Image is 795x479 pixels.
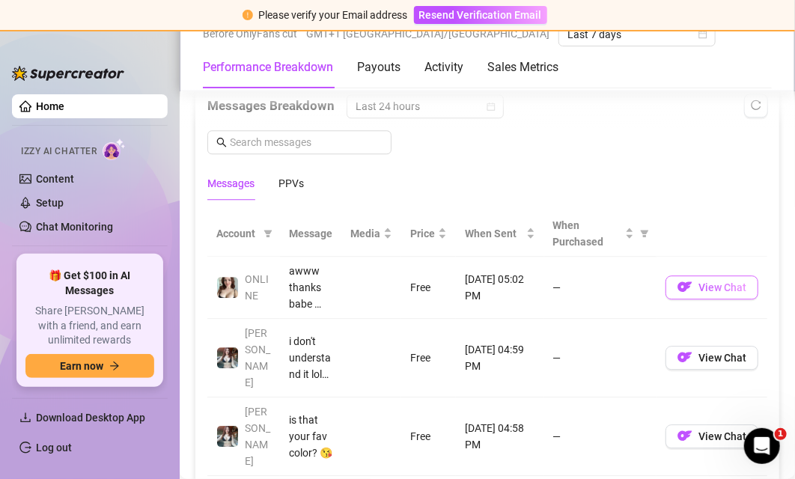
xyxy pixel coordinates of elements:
span: ONLINE [245,273,269,302]
td: [DATE] 04:58 PM [456,397,543,476]
span: calendar [487,102,496,111]
span: download [19,412,31,424]
a: Home [36,100,64,112]
span: filter [640,229,649,238]
span: 1 [775,428,787,440]
a: Setup [36,197,64,209]
span: filter [264,229,272,238]
img: Amy [217,426,238,447]
span: Media [350,225,380,242]
img: ONLINE [217,277,238,298]
button: OFView Chat [665,424,758,448]
span: Last 7 days [567,23,707,46]
span: Before OnlyFans cut [203,22,297,45]
span: Share [PERSON_NAME] with a friend, and earn unlimited rewards [25,304,154,348]
img: OF [677,279,692,294]
td: — [544,319,657,397]
div: Activity [424,58,463,76]
span: Download Desktop App [36,412,145,424]
div: Messages Breakdown [207,94,767,118]
div: Sales Metrics [487,58,558,76]
iframe: Intercom live chat [744,428,780,464]
span: When Purchased [553,217,623,250]
span: Last 24 hours [356,95,495,118]
span: [PERSON_NAME] [245,406,270,467]
span: filter [261,222,275,245]
span: search [216,137,227,147]
img: logo-BBDzfeDw.svg [12,66,124,81]
th: Price [401,211,456,257]
th: Message [280,211,341,257]
div: Payouts [357,58,400,76]
a: OFView Chat [665,355,758,367]
span: Izzy AI Chatter [21,144,97,159]
td: — [544,257,657,319]
a: Log out [36,442,72,454]
div: i don't understand it lol 🤭 [289,333,332,382]
img: Amy [217,347,238,368]
span: exclamation-circle [243,10,253,20]
button: OFView Chat [665,275,758,299]
td: Free [401,397,456,476]
img: AI Chatter [103,138,126,160]
span: 🎁 Get $100 in AI Messages [25,269,154,298]
td: Free [401,319,456,397]
span: View Chat [698,352,746,364]
span: GMT+1 [GEOGRAPHIC_DATA]/[GEOGRAPHIC_DATA] [306,22,549,45]
span: View Chat [698,430,746,442]
td: [DATE] 05:02 PM [456,257,543,319]
span: Price [410,225,435,242]
span: calendar [698,30,707,39]
img: OF [677,350,692,364]
button: OFView Chat [665,346,758,370]
span: Account [216,225,258,242]
div: awww thanks babe 🥰 what are you doing rn? [289,263,332,312]
input: Search messages [230,134,383,150]
span: Resend Verification Email [419,9,542,21]
a: Content [36,173,74,185]
th: When Purchased [544,211,657,257]
div: Performance Breakdown [203,58,333,76]
td: — [544,397,657,476]
button: Earn nowarrow-right [25,354,154,378]
img: OF [677,428,692,443]
span: When Sent [465,225,523,242]
td: [DATE] 04:59 PM [456,319,543,397]
th: When Sent [456,211,543,257]
div: Messages [207,175,255,192]
span: arrow-right [109,361,120,371]
button: Resend Verification Email [414,6,547,24]
div: is that your fav color? 😘 [289,412,332,461]
a: OFView Chat [665,284,758,296]
div: PPVs [278,175,304,192]
span: View Chat [698,281,746,293]
a: Chat Monitoring [36,221,113,233]
span: Earn now [60,360,103,372]
span: reload [751,100,761,110]
a: OFView Chat [665,433,758,445]
td: Free [401,257,456,319]
span: [PERSON_NAME] [245,327,270,388]
span: filter [637,214,652,253]
div: Please verify your Email address [259,7,408,23]
th: Media [341,211,401,257]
